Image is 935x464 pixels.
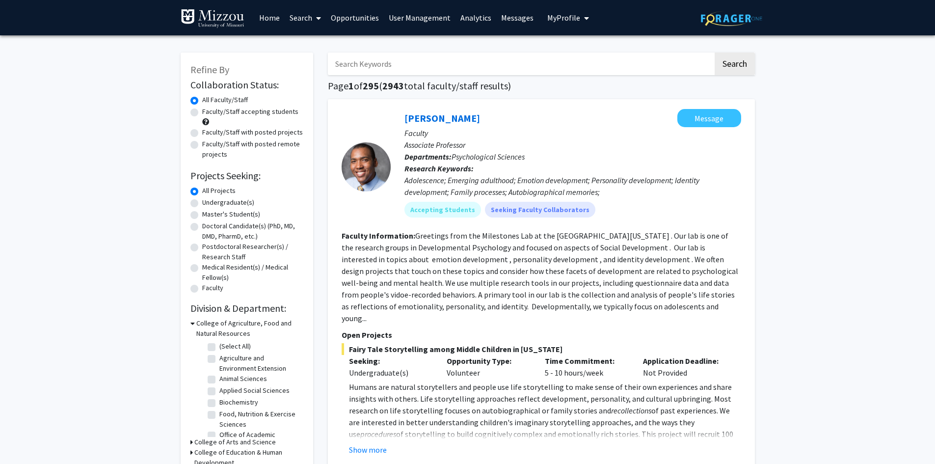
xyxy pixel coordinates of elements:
div: 5 - 10 hours/week [537,355,636,379]
p: Application Deadline: [643,355,726,367]
b: Faculty Information: [342,231,415,241]
label: Office of Academic Programs [219,430,301,450]
span: 2943 [382,80,404,92]
label: Postdoctoral Researcher(s) / Research Staff [202,242,303,262]
label: Medical Resident(s) / Medical Fellow(s) [202,262,303,283]
label: Agriculture and Environment Extension [219,353,301,374]
iframe: Chat [7,420,42,457]
label: Food, Nutrition & Exercise Sciences [219,409,301,430]
span: Fairy Tale Storytelling among Middle Children in [US_STATE] [342,343,741,355]
button: Search [715,53,755,75]
b: Research Keywords: [404,164,474,173]
span: Psychological Sciences [452,152,525,162]
h2: Collaboration Status: [190,79,303,91]
label: Faculty/Staff with posted projects [202,127,303,137]
p: Open Projects [342,329,741,341]
span: Refine By [190,63,229,76]
button: Show more [349,444,387,456]
p: Opportunity Type: [447,355,530,367]
label: Master's Student(s) [202,209,260,219]
input: Search Keywords [328,53,713,75]
label: Applied Social Sciences [219,385,290,396]
label: Undergraduate(s) [202,197,254,208]
em: recollections [611,406,651,415]
button: Message Jordan Booker [677,109,741,127]
img: ForagerOne Logo [701,11,762,26]
label: All Faculty/Staff [202,95,248,105]
em: procedures [360,429,396,439]
mat-chip: Seeking Faculty Collaborators [485,202,595,218]
label: (Select All) [219,341,251,352]
a: User Management [384,0,455,35]
label: Faculty [202,283,223,293]
h1: Page of ( total faculty/staff results) [328,80,755,92]
a: Messages [496,0,538,35]
h3: College of Arts and Science [194,437,276,447]
a: [PERSON_NAME] [404,112,480,124]
p: Time Commitment: [545,355,628,367]
h2: Division & Department: [190,302,303,314]
mat-chip: Accepting Students [404,202,481,218]
a: Home [254,0,285,35]
fg-read-more: Greetings from the Milestones Lab at the [GEOGRAPHIC_DATA][US_STATE] . Our lab is one of the rese... [342,231,738,323]
a: Search [285,0,326,35]
b: Departments: [404,152,452,162]
label: Doctoral Candidate(s) (PhD, MD, DMD, PharmD, etc.) [202,221,303,242]
div: Adolescence; Emerging adulthood; Emotion development; Personality development; Identity developme... [404,174,741,198]
a: Opportunities [326,0,384,35]
h3: College of Agriculture, Food and Natural Resources [196,318,303,339]
p: Associate Professor [404,139,741,151]
span: My Profile [547,13,580,23]
a: Analytics [455,0,496,35]
p: Faculty [404,127,741,139]
label: Faculty/Staff with posted remote projects [202,139,303,160]
label: Faculty/Staff accepting students [202,107,298,117]
img: University of Missouri Logo [181,9,244,28]
div: Undergraduate(s) [349,367,432,379]
span: 295 [363,80,379,92]
label: Animal Sciences [219,374,267,384]
label: All Projects [202,186,236,196]
span: 1 [348,80,354,92]
label: Biochemistry [219,397,258,408]
div: Volunteer [439,355,537,379]
p: Seeking: [349,355,432,367]
h2: Projects Seeking: [190,170,303,182]
div: Not Provided [636,355,734,379]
